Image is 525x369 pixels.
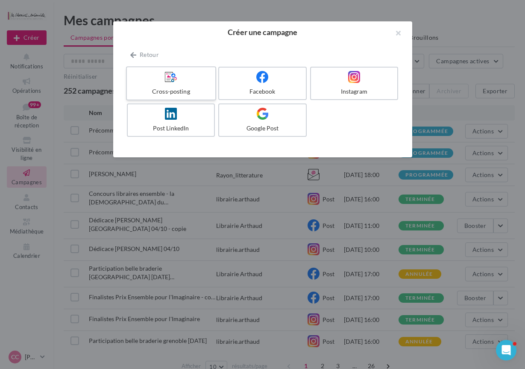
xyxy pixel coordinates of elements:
div: Facebook [223,87,302,96]
div: Google Post [223,124,302,133]
h2: Créer une campagne [127,28,399,36]
button: Retour [127,50,162,60]
div: Post LinkedIn [131,124,211,133]
div: Instagram [314,87,394,96]
iframe: Intercom live chat [496,340,516,360]
div: Cross-posting [130,87,211,96]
